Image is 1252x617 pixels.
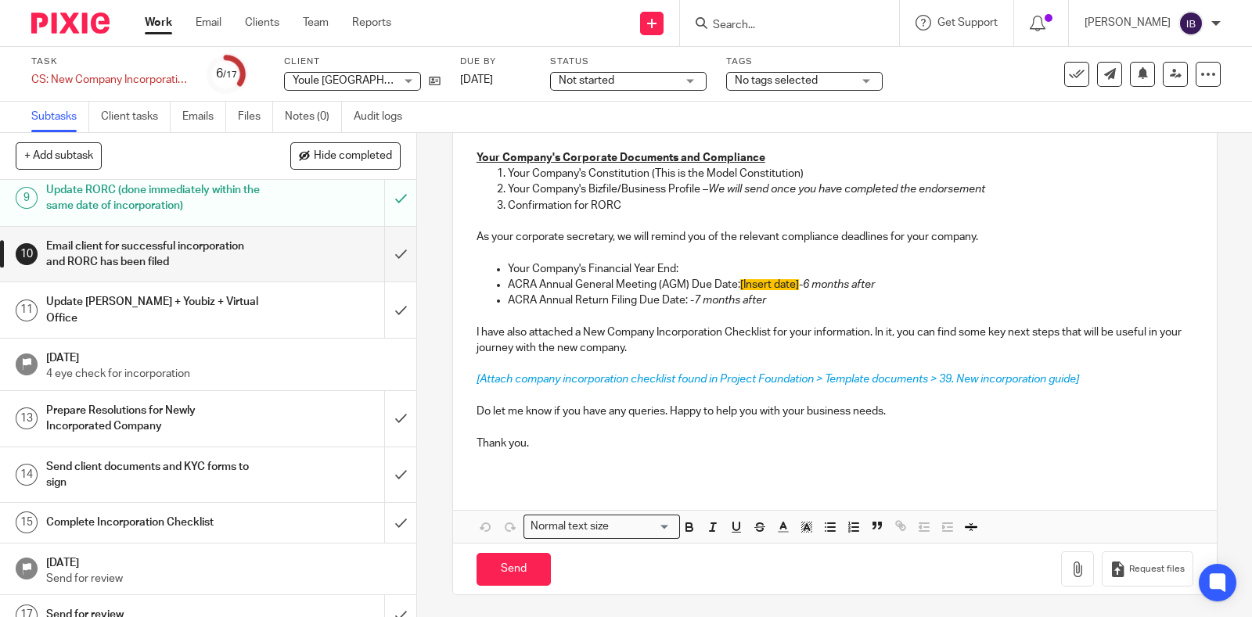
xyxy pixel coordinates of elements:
label: Due by [460,56,531,68]
h1: Update [PERSON_NAME] + Youbiz + Virtual Office [46,290,261,330]
p: ACRA Annual Return Filing Due Date: - [508,292,1193,308]
span: [Insert date] [740,279,799,290]
h1: Email client for successful incorporation and RORC has been filed [46,235,261,274]
button: Request files [1102,551,1193,587]
img: svg%3E [1178,11,1203,36]
label: Task [31,56,188,68]
div: CS: New Company Incorporation [31,72,188,88]
a: Emails [182,102,226,132]
a: Reports [352,15,391,30]
p: Your Company's Constitution (This is the Model Constitution) [508,166,1193,181]
div: 10 [16,243,38,265]
a: Work [145,15,172,30]
h1: [DATE] [46,551,401,571]
h1: [DATE] [46,346,401,366]
em: We will send once you have completed the endorsement [708,184,985,195]
label: Status [550,56,707,68]
span: Get Support [937,17,998,28]
h1: Send client documents and KYC forms to sign [46,455,261,495]
p: As your corporate secretary, we will remind you of the relevant compliance deadlines for your com... [477,229,1193,245]
a: Notes (0) [285,102,342,132]
span: Not started [559,75,614,86]
span: [DATE] [460,74,493,85]
div: 11 [16,300,38,321]
img: Pixie [31,13,110,34]
p: I have also attached a New Company Incorporation Checklist for your information. In it, you can f... [477,325,1193,357]
p: [PERSON_NAME] [1085,15,1171,30]
a: Subtasks [31,102,89,132]
p: 4 eye check for incorporation [46,366,401,382]
a: Email [196,15,221,30]
h1: Prepare Resolutions for Newly Incorporated Company [46,399,261,439]
span: Request files [1129,563,1185,576]
em: 6 months after [803,279,875,290]
input: Search for option [614,518,671,535]
p: Send for review [46,571,401,587]
div: 13 [16,407,38,429]
div: 14 [16,464,38,486]
span: Hide completed [314,150,392,163]
span: No tags selected [735,75,818,86]
u: Your Company's Corporate Documents and Compliance [477,152,765,163]
a: Client tasks [101,102,171,132]
span: Youle [GEOGRAPHIC_DATA] (SMP) Pte Ltd [293,75,500,86]
a: Audit logs [354,102,414,132]
div: Search for option [523,515,680,539]
p: Your Company's Bizfile/Business Profile – [508,181,1193,197]
p: ACRA Annual General Meeting (AGM) Due Date: - [508,277,1193,292]
small: /17 [223,70,237,79]
h1: Update RORC (done immediately within the same date of incorporation) [46,178,261,218]
a: Team [303,15,329,30]
label: Client [284,56,441,68]
input: Search [711,19,852,33]
button: + Add subtask [16,142,102,169]
p: Thank you. [477,436,1193,451]
p: Do let me know if you have any queries. Happy to help you with your business needs. [477,404,1193,419]
input: Send [477,553,551,587]
p: Confirmation for RORC [508,198,1193,213]
span: Normal text size [527,518,613,535]
div: 6 [216,65,237,83]
a: Files [238,102,273,132]
p: Your Company's Financial Year End: [508,261,1193,277]
button: Hide completed [290,142,401,169]
h1: Complete Incorporation Checklist [46,511,261,534]
div: 15 [16,511,38,533]
span: [Attach company incorporation checklist found in Project Foundation > Template documents > 39. Ne... [477,374,1079,385]
a: Clients [245,15,279,30]
label: Tags [726,56,883,68]
div: 9 [16,187,38,209]
em: 7 months after [694,295,766,306]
